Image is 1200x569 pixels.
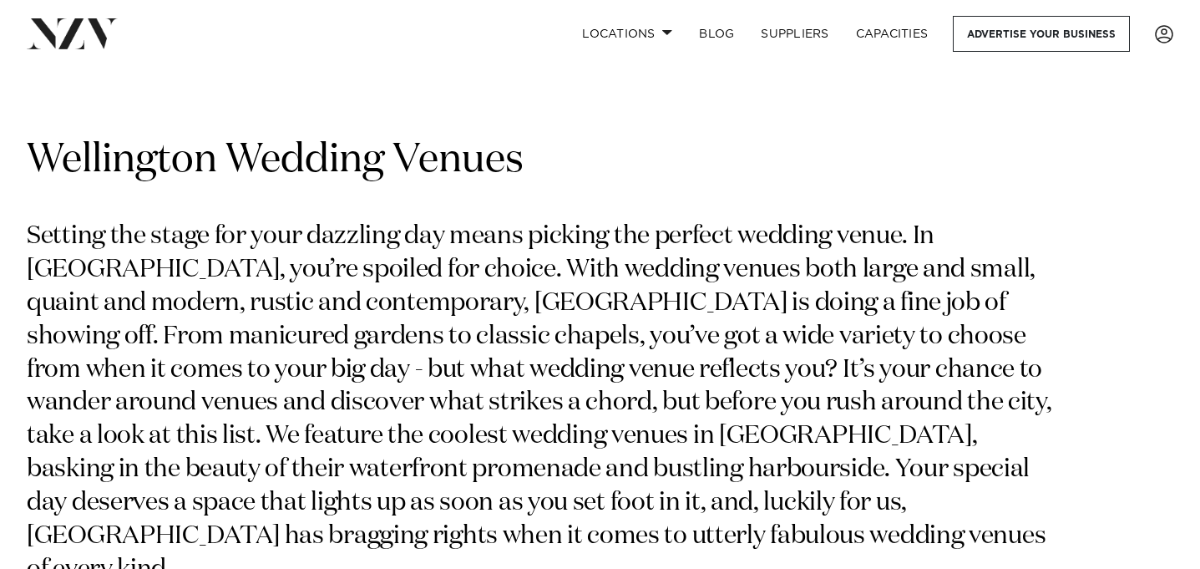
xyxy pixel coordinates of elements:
[843,16,942,52] a: Capacities
[686,16,747,52] a: BLOG
[27,18,118,48] img: nzv-logo.png
[27,135,1173,187] h1: Wellington Wedding Venues
[953,16,1130,52] a: Advertise your business
[747,16,842,52] a: SUPPLIERS
[569,16,686,52] a: Locations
